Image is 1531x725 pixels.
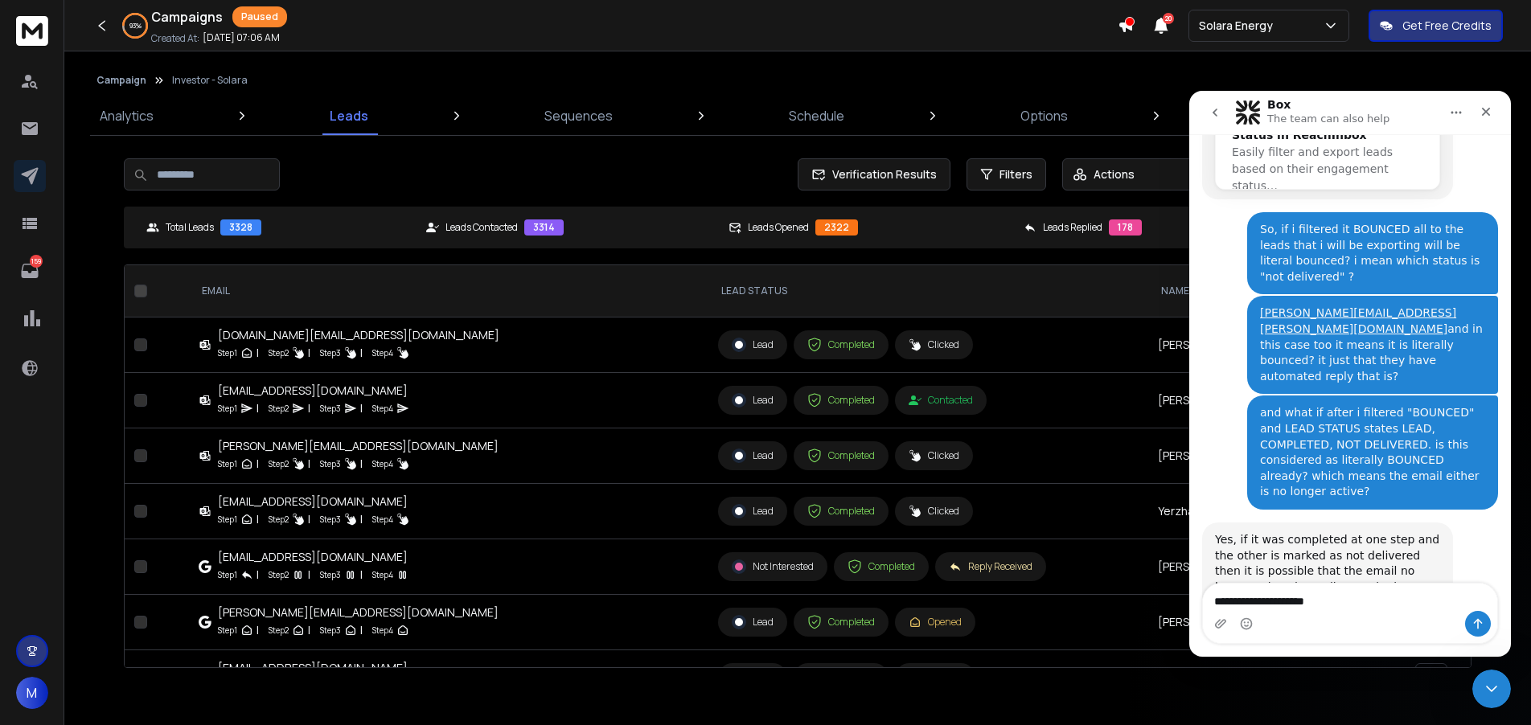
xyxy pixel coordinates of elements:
p: | [308,345,310,361]
p: Sequences [544,106,613,125]
div: Lead [732,449,774,463]
div: 3314 [524,219,564,236]
div: Opened [909,616,962,629]
p: Step 3 [320,511,341,527]
a: Options [1011,96,1077,135]
td: [PERSON_NAME] [1148,373,1406,428]
p: Step 1 [218,345,237,361]
p: Created At: [151,32,199,45]
button: Filters [967,158,1046,190]
p: Step 3 [320,456,341,472]
div: 178 [1109,219,1142,236]
p: Step 2 [269,400,289,416]
h1: Campaigns [151,7,223,27]
span: 20 [1163,13,1174,24]
button: Emoji picker [51,526,64,539]
p: Leads Replied [1043,221,1102,234]
p: Leads Contacted [445,221,518,234]
p: Step 4 [372,345,393,361]
p: Step 4 [372,511,393,527]
p: | [257,511,259,527]
td: [PERSON_NAME] [1148,650,1406,706]
a: Leads [320,96,378,135]
span: Verification Results [826,166,937,182]
div: Lead [732,338,774,352]
button: Verification Results [798,158,950,190]
a: Sequences [535,96,622,135]
p: | [257,345,259,361]
p: Step 3 [320,567,341,583]
p: Leads Opened [748,221,809,234]
p: Step 4 [372,400,393,416]
p: Step 3 [320,400,341,416]
p: Step 1 [218,511,237,527]
p: Step 3 [320,345,341,361]
div: Clicked [909,505,959,518]
div: [PERSON_NAME][EMAIL_ADDRESS][DOMAIN_NAME] [218,604,499,621]
div: Not Interested [732,559,814,574]
p: Step 4 [372,456,393,472]
p: Schedule [789,106,844,125]
button: Upload attachment [25,526,38,539]
p: | [360,622,363,638]
p: | [257,456,259,472]
button: Send a message… [276,520,302,546]
td: [PERSON_NAME] [1148,428,1406,484]
th: EMAIL [189,265,708,317]
p: | [360,345,363,361]
p: Get Free Credits [1402,18,1492,34]
div: 2322 [815,219,858,236]
p: | [360,400,363,416]
iframe: Intercom live chat [1189,91,1511,657]
div: Reply Received [949,560,1032,573]
div: Clicked [909,449,959,462]
div: Paused [232,6,287,27]
p: | [257,622,259,638]
td: [PERSON_NAME] [1148,539,1406,595]
p: | [308,456,310,472]
button: Get Free Credits [1369,10,1503,42]
p: 159 [30,255,43,268]
div: Lead [732,504,774,518]
span: Filters [999,166,1032,182]
p: Actions [1094,166,1135,182]
p: Solara Energy [1199,18,1279,34]
p: Analytics [100,106,154,125]
p: Step 2 [269,622,289,638]
button: M [16,677,48,709]
div: Yes, if it was completed at one step and the other is marked as not delivered then it is possible... [26,441,251,551]
p: | [308,400,310,416]
button: Campaign [96,74,146,87]
div: Completed [807,504,875,518]
p: | [257,567,259,583]
div: Lead [732,615,774,629]
p: Step 2 [269,567,289,583]
div: Yes, if it was completed at one step and the other is marked as not delivered then it is possible... [13,432,264,561]
div: [EMAIL_ADDRESS][DOMAIN_NAME] [218,383,409,399]
p: Options [1020,106,1068,125]
th: NAME [1148,265,1406,317]
th: LEAD STATUS [708,265,1148,317]
p: Leads [330,106,368,125]
div: [EMAIL_ADDRESS][DOMAIN_NAME] [218,660,409,676]
p: Step 2 [269,511,289,527]
p: 93 % [129,21,142,31]
div: 3328 [220,219,261,236]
